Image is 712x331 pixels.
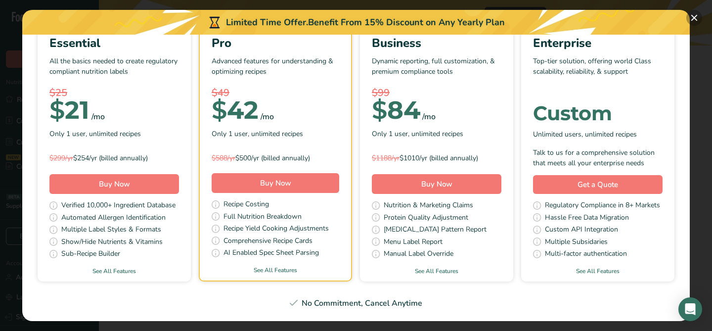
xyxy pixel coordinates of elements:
a: Get a Quote [533,175,663,194]
span: [MEDICAL_DATA] Pattern Report [384,224,487,236]
a: See All Features [200,266,351,275]
span: $299/yr [49,153,73,163]
span: Automated Allergen Identification [61,212,166,225]
div: /mo [422,111,436,123]
p: Dynamic reporting, full customization, & premium compliance tools [372,56,501,86]
div: Enterprise [533,34,663,52]
span: Comprehensive Recipe Cards [223,236,312,248]
button: Buy Now [372,174,501,194]
span: Protein Quality Adjustment [384,212,468,225]
span: Regulatory Compliance in 8+ Markets [545,200,660,212]
span: Nutrition & Marketing Claims [384,200,473,212]
div: $99 [372,86,501,100]
span: $ [372,95,387,125]
span: Verified 10,000+ Ingredient Database [61,200,176,212]
button: Buy Now [212,173,339,193]
span: Full Nutrition Breakdown [223,211,302,224]
span: Manual Label Override [384,248,453,261]
span: Unlimited users, unlimited recipes [533,129,637,140]
div: Custom [533,103,663,123]
span: Buy Now [99,179,130,189]
div: /mo [261,111,274,123]
div: Pro [212,34,339,52]
span: $ [49,95,65,125]
span: $588/yr [212,153,235,163]
span: $ [212,95,227,125]
a: See All Features [521,267,674,276]
span: Recipe Costing [223,199,269,211]
a: See All Features [38,267,191,276]
span: Buy Now [260,178,291,188]
div: Essential [49,34,179,52]
span: Only 1 user, unlimited recipes [372,129,463,139]
span: Show/Hide Nutrients & Vitamins [61,236,163,249]
span: Get a Quote [578,179,618,190]
div: 21 [49,100,89,120]
span: Buy Now [421,179,452,189]
span: Hassle Free Data Migration [545,212,629,225]
div: 42 [212,100,259,120]
div: 84 [372,100,420,120]
span: Multi-factor authentication [545,248,627,261]
p: All the basics needed to create regulatory compliant nutrition labels [49,56,179,86]
span: Only 1 user, unlimited recipes [212,129,303,139]
div: $49 [212,86,339,100]
span: Menu Label Report [384,236,443,249]
div: $1010/yr (billed annually) [372,153,501,163]
div: Open Intercom Messenger [678,297,702,321]
div: Limited Time Offer. [22,10,690,35]
p: Advanced features for understanding & optimizing recipes [212,56,339,86]
span: Multiple Subsidaries [545,236,608,249]
div: $25 [49,86,179,100]
div: Benefit From 15% Discount on Any Yearly Plan [308,16,505,29]
span: Only 1 user, unlimited recipes [49,129,141,139]
span: Custom API Integration [545,224,618,236]
span: Recipe Yield Cooking Adjustments [223,223,329,236]
span: AI Enabled Spec Sheet Parsing [223,247,319,260]
span: Sub-Recipe Builder [61,248,120,261]
span: Multiple Label Styles & Formats [61,224,161,236]
p: Top-tier solution, offering world Class scalability, reliability, & support [533,56,663,86]
div: Business [372,34,501,52]
button: Buy Now [49,174,179,194]
div: /mo [91,111,105,123]
a: See All Features [360,267,513,276]
div: $500/yr (billed annually) [212,153,339,163]
div: $254/yr (billed annually) [49,153,179,163]
span: $1188/yr [372,153,400,163]
div: No Commitment, Cancel Anytime [34,297,678,309]
div: Talk to us for a comprehensive solution that meets all your enterprise needs [533,147,663,168]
